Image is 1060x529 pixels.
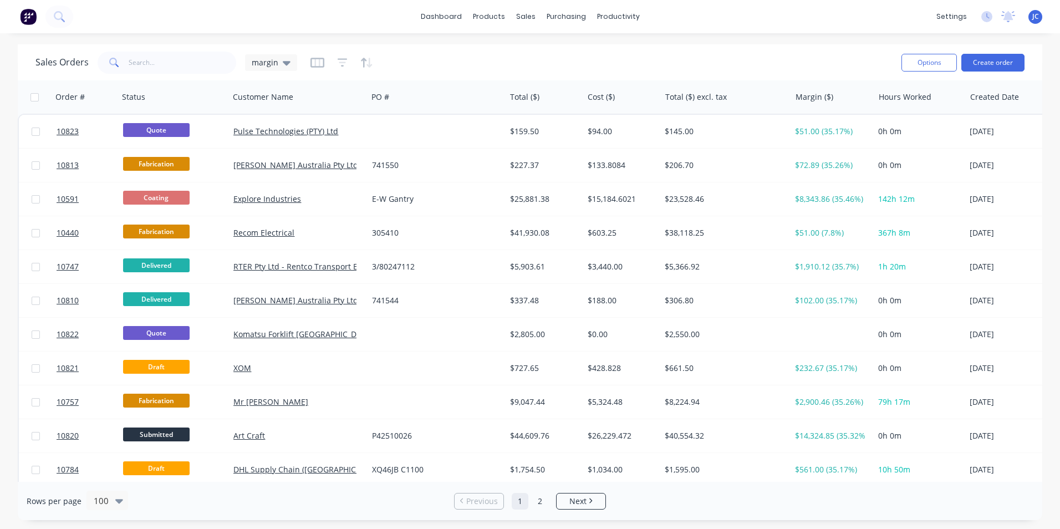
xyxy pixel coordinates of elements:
span: 0h 0m [878,295,901,306]
div: $145.00 [665,126,780,137]
div: [DATE] [970,430,1052,441]
span: Submitted [123,428,190,441]
span: 10747 [57,261,79,272]
span: 10813 [57,160,79,171]
a: Recom Electrical [233,227,294,238]
div: [DATE] [970,227,1052,238]
div: [DATE] [970,363,1052,374]
a: 10440 [57,216,123,250]
div: $5,324.48 [588,396,653,408]
span: Fabrication [123,225,190,238]
div: $188.00 [588,295,653,306]
div: [DATE] [970,464,1052,475]
div: $8,343.86 (35.46%) [795,194,865,205]
span: Fabrication [123,394,190,408]
div: XQ46JB C1100 [372,464,495,475]
span: 10591 [57,194,79,205]
div: 741544 [372,295,495,306]
div: P42510026 [372,430,495,441]
a: Page 2 [532,493,548,510]
div: $9,047.44 [510,396,575,408]
div: 305410 [372,227,495,238]
span: 10820 [57,430,79,441]
span: 10757 [57,396,79,408]
a: [PERSON_NAME] Australia Pty Ltd [233,160,358,170]
a: [PERSON_NAME] Australia Pty Ltd [233,295,358,306]
div: productivity [592,8,645,25]
div: $40,554.32 [665,430,780,441]
span: Delivered [123,292,190,306]
span: Draft [123,461,190,475]
div: $1,910.12 (35.7%) [795,261,865,272]
div: Status [122,91,145,103]
div: Hours Worked [879,91,931,103]
div: [DATE] [970,329,1052,340]
div: $51.00 (35.17%) [795,126,865,137]
div: $428.828 [588,363,653,374]
div: $38,118.25 [665,227,780,238]
span: 0h 0m [878,430,901,441]
div: [DATE] [970,295,1052,306]
span: margin [252,57,278,68]
a: Next page [557,496,605,507]
div: $727.65 [510,363,575,374]
div: Total ($) excl. tax [665,91,727,103]
span: Previous [466,496,498,507]
a: Mr [PERSON_NAME] [233,396,308,407]
div: $206.70 [665,160,780,171]
div: [DATE] [970,194,1052,205]
input: Search... [129,52,237,74]
div: [DATE] [970,160,1052,171]
div: $102.00 (35.17%) [795,295,865,306]
div: sales [511,8,541,25]
div: PO # [371,91,389,103]
a: 10821 [57,352,123,385]
span: Delivered [123,258,190,272]
div: $44,609.76 [510,430,575,441]
div: $51.00 (7.8%) [795,227,865,238]
span: 367h 8m [878,227,910,238]
div: $337.48 [510,295,575,306]
span: 10821 [57,363,79,374]
a: Previous page [455,496,503,507]
div: settings [931,8,972,25]
span: 0h 0m [878,363,901,373]
span: 10823 [57,126,79,137]
div: $14,324.85 (35.32%) [795,430,865,441]
span: 0h 0m [878,329,901,339]
div: 741550 [372,160,495,171]
div: $232.67 (35.17%) [795,363,865,374]
a: 10822 [57,318,123,351]
div: Margin ($) [796,91,833,103]
a: Komatsu Forklift [GEOGRAPHIC_DATA] [233,329,373,339]
a: Pulse Technologies (PTY) Ltd [233,126,338,136]
span: 1h 20m [878,261,906,272]
span: 10440 [57,227,79,238]
a: 10591 [57,182,123,216]
div: $1,034.00 [588,464,653,475]
span: 0h 0m [878,126,901,136]
div: Created Date [970,91,1019,103]
div: [DATE] [970,396,1052,408]
a: 10757 [57,385,123,419]
div: $159.50 [510,126,575,137]
span: Rows per page [27,496,81,507]
a: Page 1 is your current page [512,493,528,510]
ul: Pagination [450,493,610,510]
div: $15,184.6021 [588,194,653,205]
div: $561.00 (35.17%) [795,464,865,475]
div: 3/80247112 [372,261,495,272]
span: 0h 0m [878,160,901,170]
div: $0.00 [588,329,653,340]
div: $5,366.92 [665,261,780,272]
div: $3,440.00 [588,261,653,272]
div: $72.89 (35.26%) [795,160,865,171]
div: $41,930.08 [510,227,575,238]
span: 10784 [57,464,79,475]
div: $133.8084 [588,160,653,171]
div: $5,903.61 [510,261,575,272]
span: 142h 12m [878,194,915,204]
a: DHL Supply Chain ([GEOGRAPHIC_DATA]) Pty Lt [233,464,405,475]
a: XOM [233,363,251,373]
span: Coating [123,191,190,205]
